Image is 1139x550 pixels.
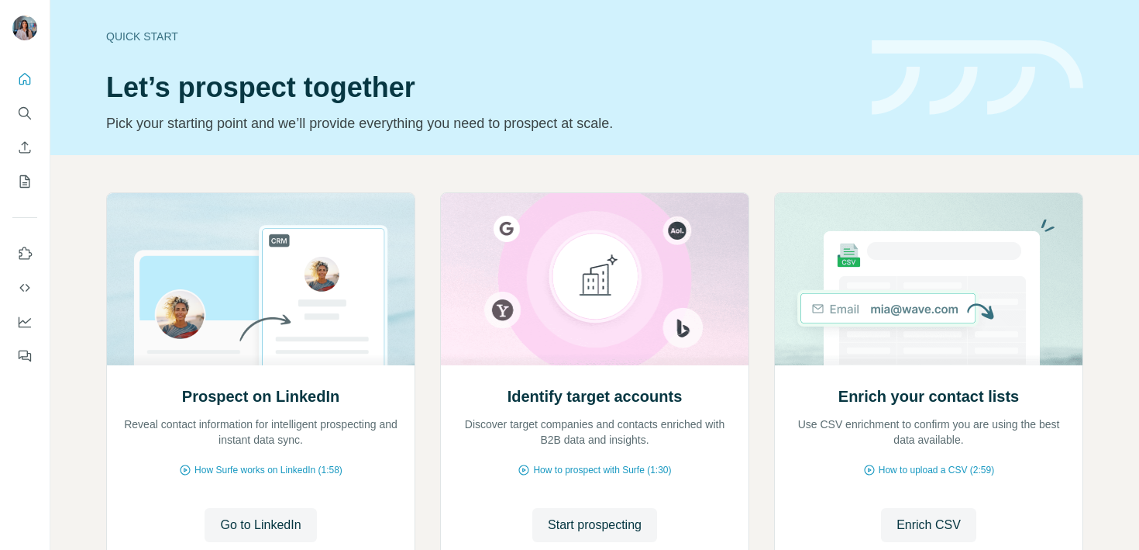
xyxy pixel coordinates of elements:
p: Reveal contact information for intelligent prospecting and instant data sync. [122,417,399,448]
button: Enrich CSV [12,133,37,161]
span: Enrich CSV [896,516,961,534]
h2: Identify target accounts [508,386,683,407]
h2: Prospect on LinkedIn [182,386,339,407]
img: Enrich your contact lists [774,193,1083,365]
span: Start prospecting [548,516,642,534]
button: Feedback [12,342,37,370]
div: Quick start [106,29,853,44]
p: Pick your starting point and we’ll provide everything you need to prospect at scale. [106,112,853,134]
h1: Let’s prospect together [106,72,853,103]
span: How Surfe works on LinkedIn (1:58) [194,463,342,477]
button: Quick start [12,65,37,93]
h2: Enrich your contact lists [838,386,1019,407]
button: My lists [12,168,37,195]
button: Use Surfe API [12,274,37,302]
span: How to upload a CSV (2:59) [879,463,994,477]
span: Go to LinkedIn [220,516,301,534]
button: Go to LinkedIn [205,508,316,542]
button: Dashboard [12,308,37,336]
p: Discover target companies and contacts enriched with B2B data and insights. [456,417,733,448]
img: banner [872,40,1083,116]
button: Enrich CSV [881,508,976,542]
p: Use CSV enrichment to confirm you are using the best data available. [790,417,1067,448]
img: Prospect on LinkedIn [106,193,415,365]
span: How to prospect with Surfe (1:30) [533,463,671,477]
button: Use Surfe on LinkedIn [12,240,37,268]
button: Start prospecting [532,508,657,542]
button: Search [12,99,37,127]
img: Identify target accounts [440,193,749,365]
img: Avatar [12,16,37,40]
